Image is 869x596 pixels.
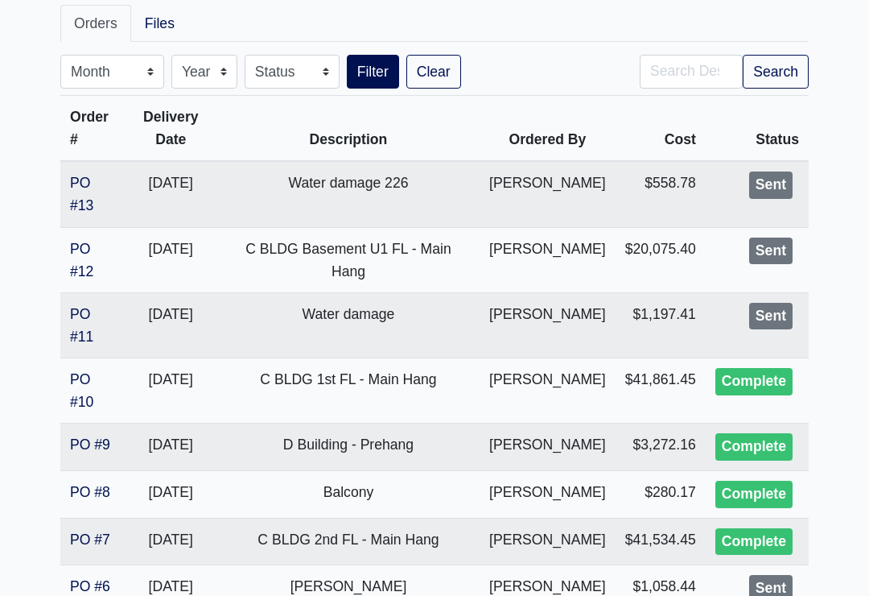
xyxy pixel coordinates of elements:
td: [DATE] [125,519,217,566]
td: $558.78 [616,162,706,228]
td: $41,534.45 [616,519,706,566]
td: [PERSON_NAME] [480,293,616,358]
td: [DATE] [125,472,217,519]
a: PO #7 [70,532,110,548]
button: Filter [347,56,399,89]
td: [PERSON_NAME] [480,162,616,228]
a: PO #9 [70,437,110,453]
td: [DATE] [125,228,217,293]
th: Description [217,97,480,163]
td: Water damage [217,293,480,358]
th: Ordered By [480,97,616,163]
a: PO #12 [70,242,93,280]
td: C BLDG Basement U1 FL - Main Hang [217,228,480,293]
th: Delivery Date [125,97,217,163]
td: C BLDG 1st FL - Main Hang [217,359,480,424]
div: Complete [715,434,793,461]
div: Sent [749,172,793,200]
td: [PERSON_NAME] [480,228,616,293]
button: Search [743,56,809,89]
td: [PERSON_NAME] [480,424,616,472]
a: Orders [60,6,131,43]
td: C BLDG 2nd FL - Main Hang [217,519,480,566]
td: [DATE] [125,359,217,424]
th: Cost [616,97,706,163]
td: [DATE] [125,424,217,472]
td: [DATE] [125,162,217,228]
a: PO #8 [70,485,110,501]
td: $280.17 [616,472,706,519]
th: Status [706,97,809,163]
a: Files [131,6,188,43]
td: [DATE] [125,293,217,358]
td: Water damage 226 [217,162,480,228]
td: Balcony [217,472,480,519]
th: Order # [60,97,125,163]
a: PO #6 [70,579,110,595]
td: $1,197.41 [616,293,706,358]
td: [PERSON_NAME] [480,519,616,566]
td: [PERSON_NAME] [480,359,616,424]
div: Complete [715,482,793,509]
div: Sent [749,238,793,266]
td: $20,075.40 [616,228,706,293]
div: Complete [715,369,793,396]
a: PO #13 [70,176,93,214]
a: Clear [406,56,461,89]
div: Complete [715,529,793,557]
a: PO #11 [70,307,93,346]
td: D Building - Prehang [217,424,480,472]
div: Sent [749,304,793,331]
td: [PERSON_NAME] [480,472,616,519]
td: $41,861.45 [616,359,706,424]
input: Search [640,56,743,89]
a: PO #10 [70,372,93,411]
td: $3,272.16 [616,424,706,472]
